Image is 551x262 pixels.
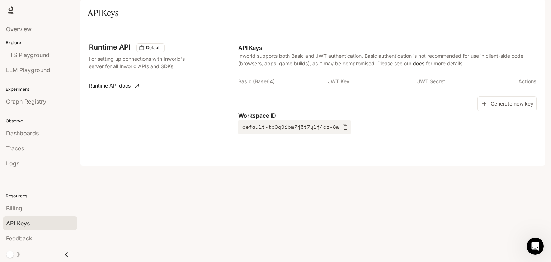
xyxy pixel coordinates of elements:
[136,43,165,52] div: These keys will apply to your current workspace only
[238,111,537,120] p: Workspace ID
[89,43,131,51] h3: Runtime API
[477,96,537,112] button: Generate new key
[238,43,537,52] p: API Keys
[143,45,164,51] span: Default
[88,6,118,20] h1: API Keys
[507,73,537,90] th: Actions
[89,55,197,70] p: For setting up connections with Inworld's server for all Inworld APIs and SDKs.
[86,79,142,93] a: Runtime API docs
[238,52,537,67] p: Inworld supports both Basic and JWT authentication. Basic authentication is not recommended for u...
[328,73,418,90] th: JWT Key
[238,120,351,134] button: default-tc0q9ibm7j5t7ylj4cz-8w
[527,238,544,255] iframe: Intercom live chat
[238,73,328,90] th: Basic (Base64)
[413,60,424,66] a: docs
[417,73,507,90] th: JWT Secret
